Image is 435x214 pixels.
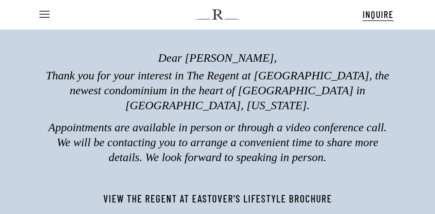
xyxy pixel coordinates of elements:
h4: Dear [PERSON_NAME], [46,51,389,65]
a: Navigation Menu [38,11,50,18]
span: INQUIRE [363,8,394,20]
a: INQUIRE [363,8,394,21]
a: View The Regent at Eastover's Lifestyle Brochure [103,192,332,205]
h2: Thank you for your interest in The Regent at [GEOGRAPHIC_DATA], the newest condominium in the hea... [46,68,389,113]
h2: Appointments are available in person or through a video conference call. We will be contacting yo... [46,120,389,165]
img: The Regent [195,9,239,20]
